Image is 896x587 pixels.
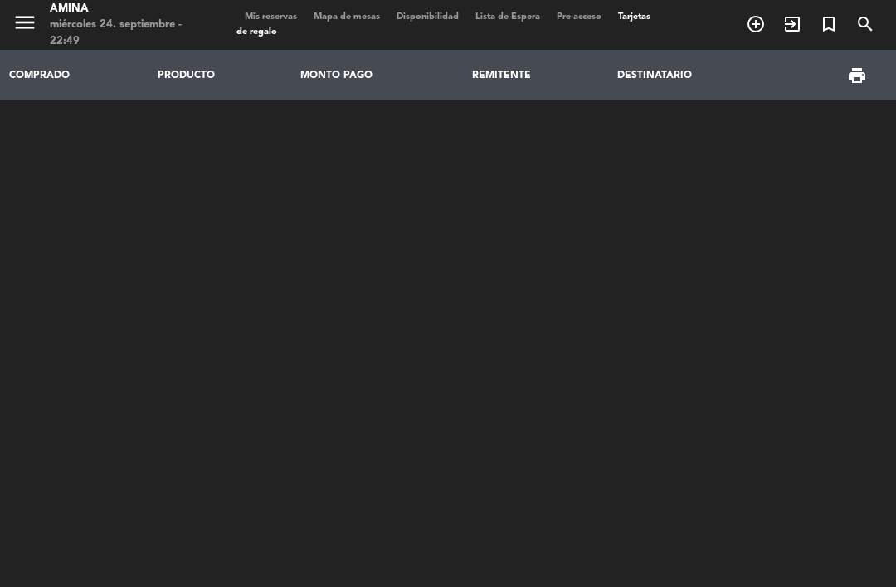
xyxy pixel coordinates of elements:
span: BUSCAR [847,10,884,38]
span: Mapa de mesas [305,12,388,22]
i: exit_to_app [782,14,802,34]
i: search [855,14,875,34]
th: PRODUCTO [149,50,292,100]
span: RESERVAR MESA [738,10,774,38]
button: menu [12,10,37,41]
th: MONTO PAGO [292,50,463,100]
i: add_circle_outline [746,14,766,34]
th: DESTINATARIO [609,50,785,100]
div: miércoles 24. septiembre - 22:49 [50,17,212,49]
i: turned_in_not [819,14,839,34]
span: Pre-acceso [548,12,610,22]
span: Disponibilidad [388,12,467,22]
span: Lista de Espera [467,12,548,22]
span: print [847,66,867,86]
span: Reserva especial [811,10,847,38]
th: REMITENTE [463,50,609,100]
span: WALK IN [774,10,811,38]
span: Mis reservas [236,12,305,22]
i: menu [12,10,37,35]
div: Amina [50,1,212,17]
